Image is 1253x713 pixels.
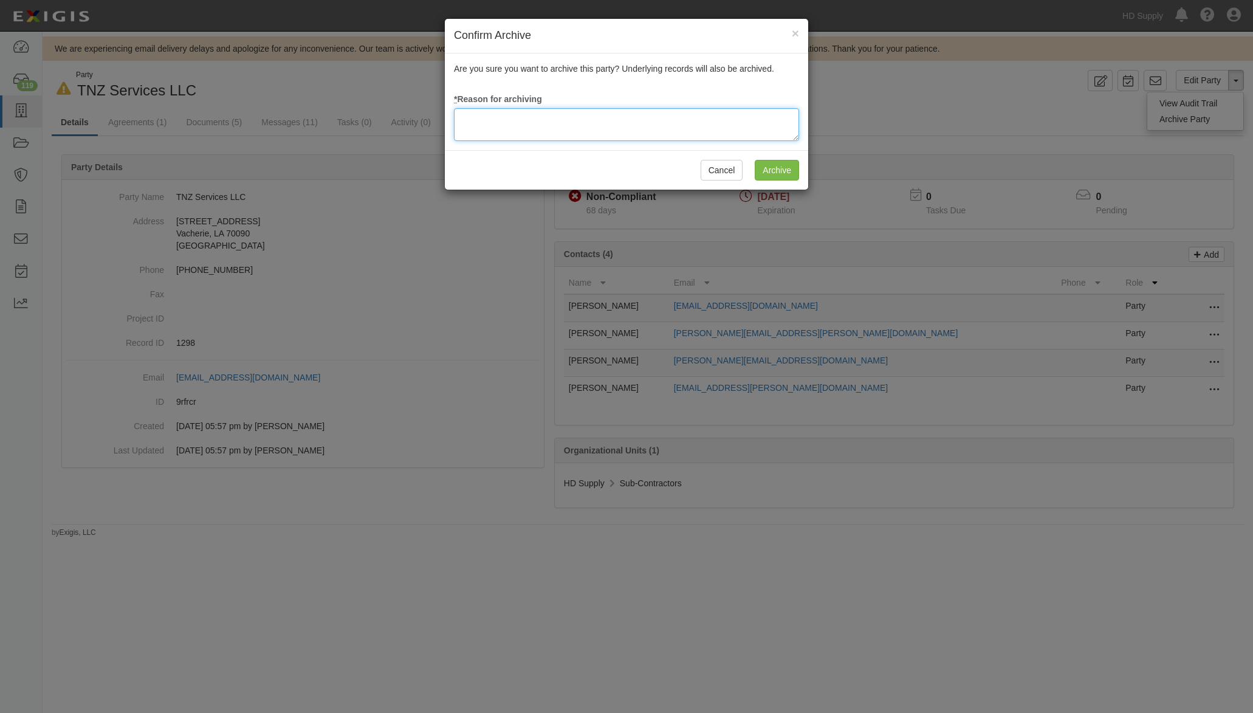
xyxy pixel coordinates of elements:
button: Close [792,27,799,40]
input: Archive [755,160,799,181]
label: Reason for archiving [454,93,542,105]
span: × [792,26,799,40]
abbr: required [454,94,457,104]
button: Cancel [701,160,743,181]
div: Are you sure you want to archive this party? Underlying records will also be archived. [445,53,808,150]
h4: Confirm Archive [454,28,799,44]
